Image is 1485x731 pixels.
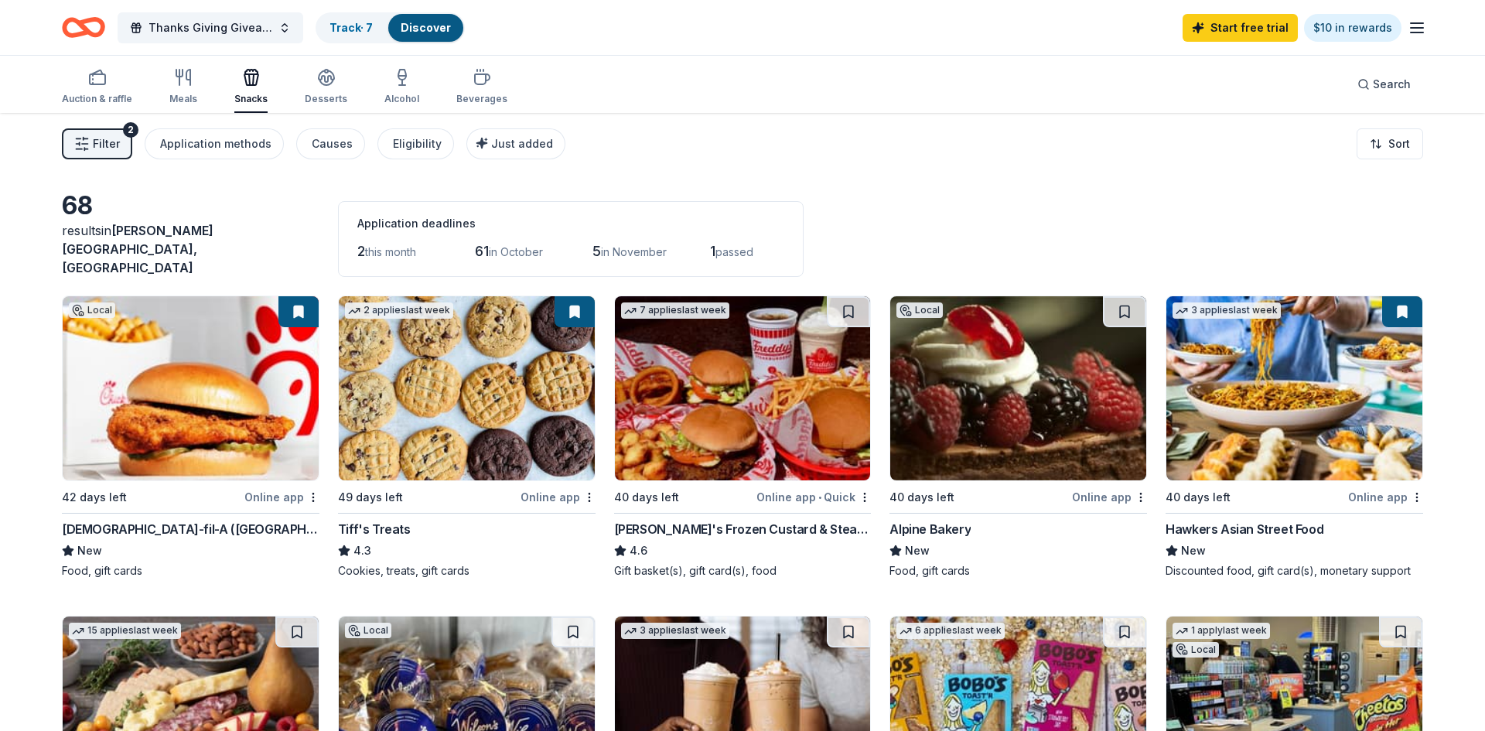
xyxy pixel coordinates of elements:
div: 15 applies last week [69,623,181,639]
span: New [1181,541,1206,560]
div: 7 applies last week [621,302,729,319]
span: New [905,541,930,560]
a: Image for Tiff's Treats2 applieslast week49 days leftOnline appTiff's Treats4.3Cookies, treats, g... [338,295,596,579]
img: Image for Chick-fil-A (North Druid Hills) [63,296,319,480]
div: Food, gift cards [62,563,319,579]
div: 3 applies last week [621,623,729,639]
div: Application methods [160,135,271,153]
div: Local [1173,642,1219,658]
div: 1 apply last week [1173,623,1270,639]
span: in [62,223,213,275]
div: Online app [1348,487,1423,507]
div: 6 applies last week [896,623,1005,639]
div: Online app [521,487,596,507]
button: Snacks [234,62,268,113]
button: Search [1345,69,1423,100]
button: Filter2 [62,128,132,159]
div: [DEMOGRAPHIC_DATA]-fil-A ([GEOGRAPHIC_DATA]) [62,520,319,538]
div: Local [345,623,391,638]
div: Local [896,302,943,318]
div: Online app [244,487,319,507]
span: Sort [1388,135,1410,153]
div: Gift basket(s), gift card(s), food [614,563,872,579]
img: Image for Hawkers Asian Street Food [1166,296,1422,480]
div: 40 days left [614,488,679,507]
div: 68 [62,190,319,221]
div: Online app [1072,487,1147,507]
span: 4.3 [353,541,371,560]
span: Just added [491,137,553,150]
div: 40 days left [889,488,954,507]
div: Local [69,302,115,318]
div: 2 [123,122,138,138]
div: Causes [312,135,353,153]
a: Image for Freddy's Frozen Custard & Steakburgers7 applieslast week40 days leftOnline app•Quick[PE... [614,295,872,579]
div: 40 days left [1166,488,1231,507]
button: Thanks Giving Giveaway [118,12,303,43]
button: Application methods [145,128,284,159]
button: Causes [296,128,365,159]
div: Tiff's Treats [338,520,411,538]
div: Alpine Bakery [889,520,971,538]
button: Just added [466,128,565,159]
div: Eligibility [393,135,442,153]
span: 4.6 [630,541,647,560]
a: Track· 7 [329,21,373,34]
a: Discover [401,21,451,34]
img: Image for Alpine Bakery [890,296,1146,480]
button: Auction & raffle [62,62,132,113]
button: Desserts [305,62,347,113]
img: Image for Tiff's Treats [339,296,595,480]
button: Sort [1357,128,1423,159]
div: 42 days left [62,488,127,507]
div: 49 days left [338,488,403,507]
a: Image for Alpine BakeryLocal40 days leftOnline appAlpine BakeryNewFood, gift cards [889,295,1147,579]
div: Cookies, treats, gift cards [338,563,596,579]
div: 2 applies last week [345,302,453,319]
span: in November [601,245,667,258]
button: Meals [169,62,197,113]
span: Filter [93,135,120,153]
div: Discounted food, gift card(s), monetary support [1166,563,1423,579]
button: Alcohol [384,62,419,113]
div: Online app Quick [756,487,871,507]
span: 2 [357,243,365,259]
span: [PERSON_NAME][GEOGRAPHIC_DATA], [GEOGRAPHIC_DATA] [62,223,213,275]
a: Image for Chick-fil-A (North Druid Hills)Local42 days leftOnline app[DEMOGRAPHIC_DATA]-fil-A ([GE... [62,295,319,579]
span: Search [1373,75,1411,94]
div: Application deadlines [357,214,784,233]
span: 1 [710,243,715,259]
div: Food, gift cards [889,563,1147,579]
div: results [62,221,319,277]
span: this month [365,245,416,258]
span: passed [715,245,753,258]
div: Desserts [305,93,347,105]
span: New [77,541,102,560]
span: in October [489,245,543,258]
a: Start free trial [1183,14,1298,42]
div: Snacks [234,93,268,105]
a: $10 in rewards [1304,14,1401,42]
button: Eligibility [377,128,454,159]
div: Auction & raffle [62,93,132,105]
span: 5 [592,243,601,259]
div: Beverages [456,93,507,105]
button: Track· 7Discover [316,12,465,43]
div: Alcohol [384,93,419,105]
span: Thanks Giving Giveaway [148,19,272,37]
div: Meals [169,93,197,105]
div: Hawkers Asian Street Food [1166,520,1323,538]
button: Beverages [456,62,507,113]
a: Home [62,9,105,46]
span: • [818,491,821,504]
a: Image for Hawkers Asian Street Food3 applieslast week40 days leftOnline appHawkers Asian Street F... [1166,295,1423,579]
div: [PERSON_NAME]'s Frozen Custard & Steakburgers [614,520,872,538]
div: 3 applies last week [1173,302,1281,319]
img: Image for Freddy's Frozen Custard & Steakburgers [615,296,871,480]
span: 61 [475,243,489,259]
